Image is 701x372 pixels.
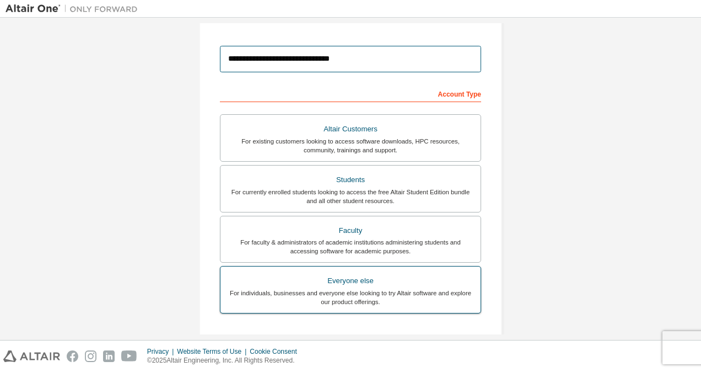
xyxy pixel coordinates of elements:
div: For existing customers looking to access software downloads, HPC resources, community, trainings ... [227,137,474,155]
div: Altair Customers [227,121,474,137]
div: Privacy [147,347,177,356]
img: linkedin.svg [103,350,115,362]
div: Account Type [220,84,481,102]
div: Faculty [227,223,474,238]
div: Cookie Consent [250,347,303,356]
div: Your Profile [220,330,481,348]
p: © 2025 Altair Engineering, Inc. All Rights Reserved. [147,356,304,365]
img: facebook.svg [67,350,78,362]
div: Website Terms of Use [177,347,250,356]
div: Everyone else [227,273,474,289]
div: Students [227,172,474,188]
img: instagram.svg [85,350,96,362]
img: Altair One [6,3,143,14]
img: youtube.svg [121,350,137,362]
div: For currently enrolled students looking to access the free Altair Student Edition bundle and all ... [227,188,474,205]
div: For individuals, businesses and everyone else looking to try Altair software and explore our prod... [227,289,474,306]
div: For faculty & administrators of academic institutions administering students and accessing softwa... [227,238,474,256]
img: altair_logo.svg [3,350,60,362]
